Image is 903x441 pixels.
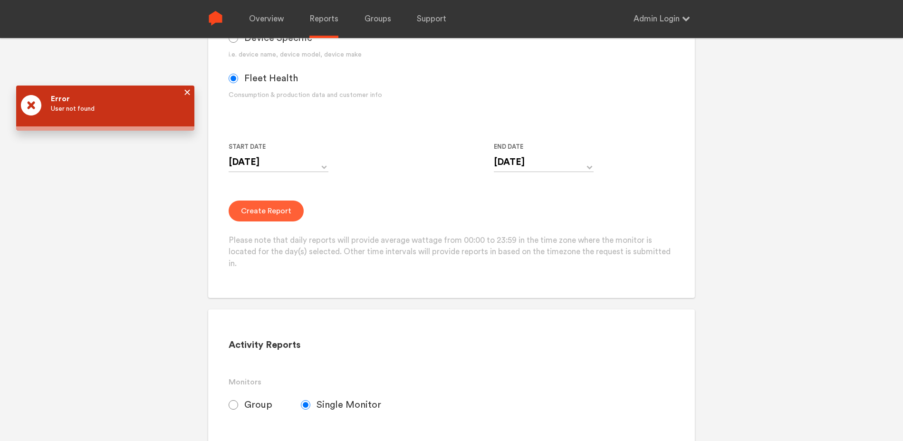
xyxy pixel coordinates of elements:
[229,376,675,388] h3: Monitors
[51,95,185,121] div: User not found
[317,399,381,411] span: Single Monitor
[301,400,310,410] input: Single Monitor
[494,141,586,153] label: End Date
[51,95,185,103] div: Error
[244,399,272,411] span: Group
[229,50,634,60] div: i.e. device name, device model, device make
[229,339,675,351] h2: Activity Reports
[229,141,321,153] label: Start Date
[208,11,223,26] img: Sense Logo
[244,73,298,84] span: Fleet Health
[229,90,634,100] div: Consumption & production data and customer info
[229,201,304,221] button: Create Report
[229,74,238,83] input: Fleet Health
[229,235,675,270] p: Please note that daily reports will provide average wattage from 00:00 to 23:59 in the time zone ...
[229,400,238,410] input: Group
